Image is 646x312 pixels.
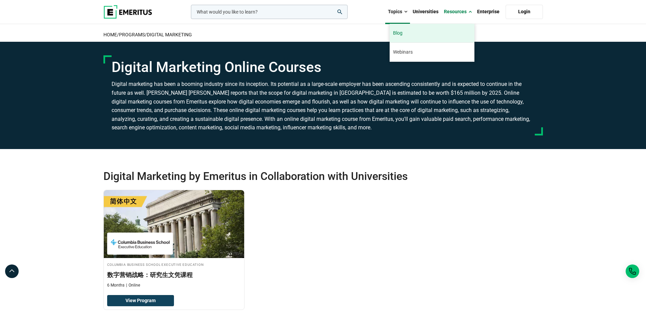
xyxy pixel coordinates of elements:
a: Digital Marketing [147,32,192,37]
h4: Columbia Business School Executive Education [107,261,241,267]
a: Webinars [390,43,474,61]
a: Blog [390,24,474,42]
p: Online [126,282,140,288]
h2: Digital Marketing by Emeritus in Collaboration with Universities [103,169,499,183]
a: home [103,32,117,37]
a: Login [506,5,543,19]
a: Digital Marketing Course by Columbia Business School Executive Education - Columbia Business Scho... [104,190,244,292]
img: Columbia Business School Executive Education [111,236,170,251]
input: woocommerce-product-search-field-0 [191,5,348,19]
p: 6 Months [107,282,124,288]
img: 数字营销战略：研究生文凭课程 | Online Digital Marketing Course [104,190,244,258]
a: Programs [119,32,145,37]
h3: Digital marketing has been a booming industry since its inception. Its potential as a large-scale... [112,80,535,132]
a: View Program [107,295,174,307]
h1: Digital Marketing Online Courses [112,59,535,76]
h3: 数字营销战略：研究生文凭课程 [107,271,241,279]
h2: / / [103,27,543,42]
